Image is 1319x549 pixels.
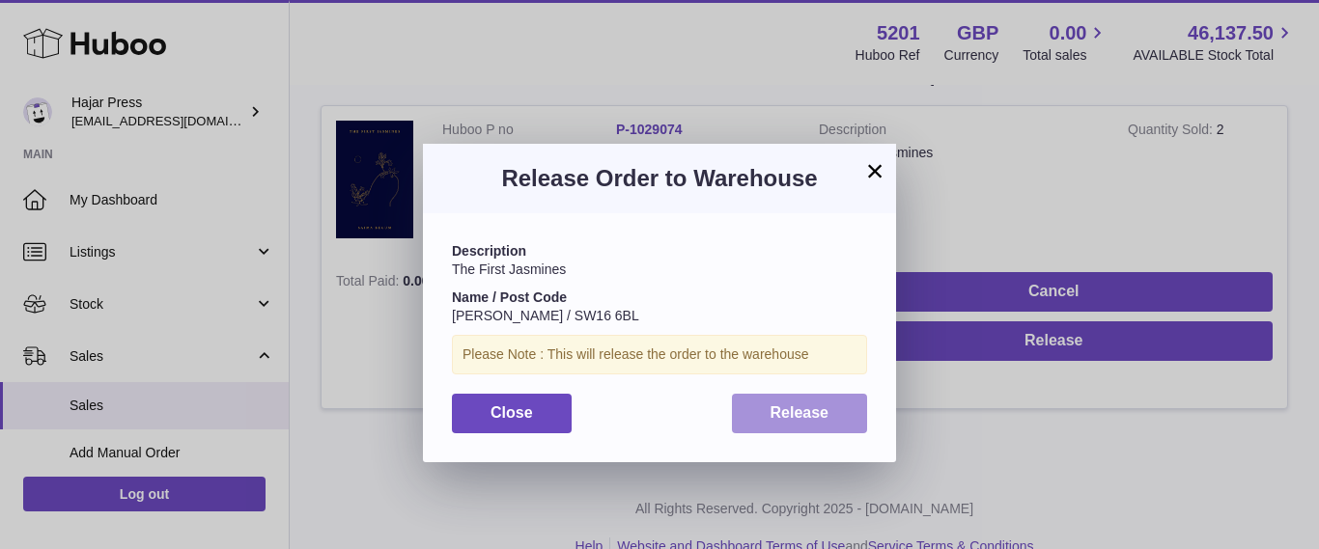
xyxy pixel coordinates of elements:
[491,404,533,421] span: Close
[863,159,886,182] button: ×
[452,163,867,194] h3: Release Order to Warehouse
[452,243,526,259] strong: Description
[452,261,566,277] span: The First Jasmines
[452,394,572,433] button: Close
[452,289,567,305] strong: Name / Post Code
[452,308,639,323] span: [PERSON_NAME] / SW16 6BL
[452,335,867,374] div: Please Note : This will release the order to the warehouse
[732,394,868,433] button: Release
[771,404,829,421] span: Release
